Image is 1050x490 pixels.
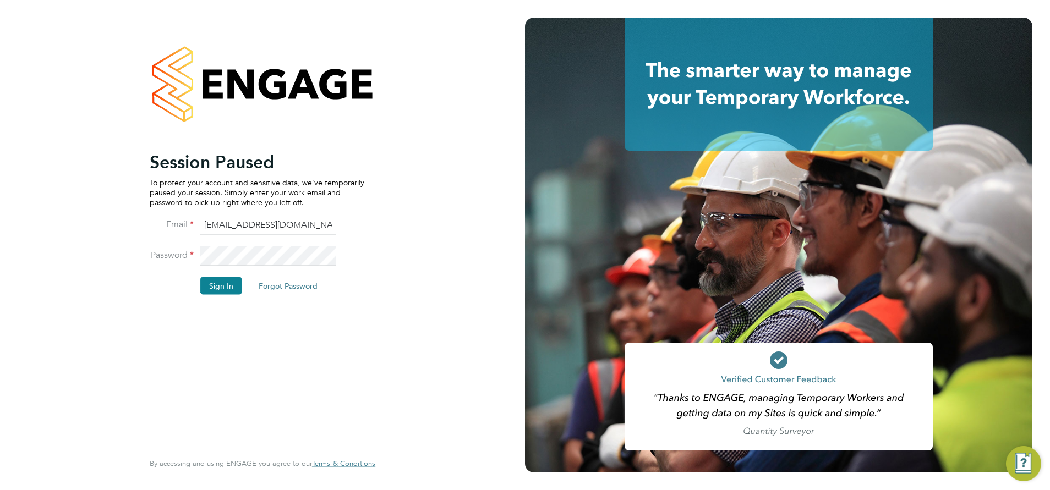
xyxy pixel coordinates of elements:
a: Terms & Conditions [312,459,375,468]
button: Sign In [200,277,242,294]
h2: Session Paused [150,151,364,173]
button: Forgot Password [250,277,326,294]
span: By accessing and using ENGAGE you agree to our [150,459,375,468]
label: Password [150,249,194,261]
button: Engage Resource Center [1006,446,1041,481]
label: Email [150,218,194,230]
p: To protect your account and sensitive data, we've temporarily paused your session. Simply enter y... [150,177,364,207]
input: Enter your work email... [200,216,336,235]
